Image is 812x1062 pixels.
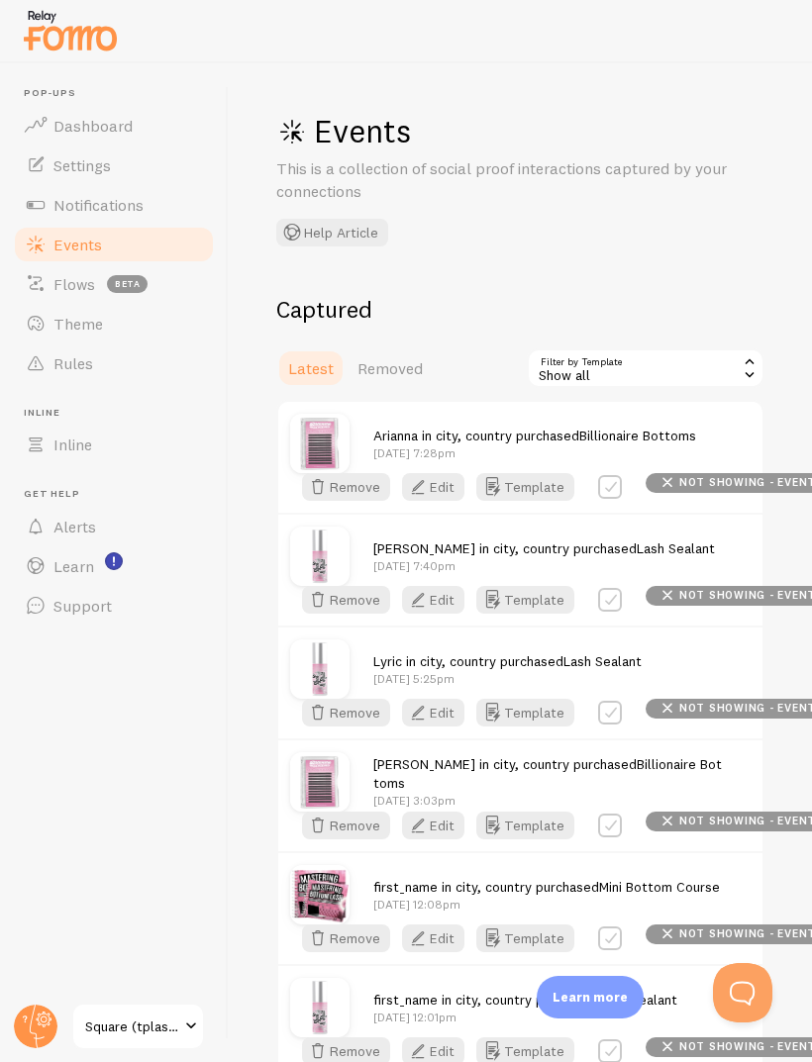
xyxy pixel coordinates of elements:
span: Flows [53,274,95,294]
span: Notifications [53,195,144,215]
a: Rules [12,343,216,383]
span: Removed [357,358,423,378]
button: Remove [302,699,390,726]
p: Learn more [553,988,628,1007]
a: Lash Sealant [637,539,715,557]
a: Inline [12,425,216,464]
p: This is a collection of social proof interactions captured by your connections [276,157,752,203]
button: Remove [302,812,390,839]
span: Lyric in city, country purchased [373,652,642,670]
span: Learn [53,556,94,576]
p: [DATE] 12:01pm [373,1009,677,1025]
img: s221521077549485357_p13_i3_w720.png [290,978,350,1037]
button: Template [476,924,574,952]
a: Edit [402,586,476,614]
button: Remove [302,473,390,501]
a: Alerts [12,507,216,546]
a: Theme [12,304,216,343]
button: Remove [302,586,390,614]
a: Lash Sealant [563,652,642,670]
span: Theme [53,314,103,334]
a: Edit [402,699,476,726]
span: [PERSON_NAME] in city, country purchased [373,539,715,557]
h1: Events [276,111,764,151]
div: Show all [527,348,764,388]
span: Get Help [24,488,216,501]
a: Square (tplashsupply) [71,1003,205,1050]
button: Template [476,699,574,726]
a: Edit [402,812,476,839]
span: Events [53,235,102,254]
p: [DATE] 5:25pm [373,670,642,687]
span: beta [107,275,148,293]
span: Alerts [53,517,96,536]
div: Learn more [537,976,644,1018]
p: [DATE] 7:40pm [373,557,715,574]
span: Pop-ups [24,87,216,100]
button: Edit [402,924,464,952]
a: Dashboard [12,106,216,145]
button: Template [476,586,574,614]
span: Inline [24,407,216,420]
a: Settings [12,145,216,185]
button: Edit [402,586,464,614]
a: Notifications [12,185,216,225]
img: s221521077549485357_p10_i42_w566.jpeg [290,414,350,473]
a: Billionaire Bottoms [579,427,696,444]
button: Help Article [276,219,388,246]
span: Support [53,596,112,616]
a: Mini Bottom Course [599,878,720,896]
button: Edit [402,473,464,501]
h2: Captured [276,294,764,325]
button: Edit [402,699,464,726]
span: Inline [53,434,92,454]
span: Settings [53,155,111,175]
a: Edit [402,924,476,952]
img: s221521077549485357_p13_i3_w720.png [290,639,350,699]
span: Square (tplashsupply) [85,1014,179,1038]
img: s221521077549485357_p10_i42_w566.jpeg [290,752,350,812]
svg: <p>Watch New Feature Tutorials!</p> [105,552,123,570]
a: Learn [12,546,216,586]
p: [DATE] 7:28pm [373,444,696,461]
span: Rules [53,353,93,373]
span: Arianna in city, country purchased [373,427,696,444]
span: Dashboard [53,116,133,136]
img: s221521077549485357_p12_i8_w1013.png [290,865,350,924]
img: fomo-relay-logo-orange.svg [21,5,120,55]
span: Latest [288,358,334,378]
span: first_name in city, country purchased [373,878,720,896]
p: [DATE] 3:03pm [373,792,727,809]
a: Events [12,225,216,264]
iframe: Help Scout Beacon - Open [713,963,772,1022]
a: Removed [346,348,435,388]
button: Template [476,473,574,501]
a: Support [12,586,216,626]
span: first_name in city, country purchased [373,991,677,1009]
button: Remove [302,924,390,952]
a: Billionaire Bottoms [373,755,722,792]
a: Edit [402,473,476,501]
span: [PERSON_NAME] in city, country purchased [373,755,722,792]
button: Edit [402,812,464,839]
p: [DATE] 12:08pm [373,896,720,913]
a: Latest [276,348,346,388]
button: Template [476,812,574,839]
img: s221521077549485357_p13_i3_w720.png [290,527,350,586]
a: Flows beta [12,264,216,304]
